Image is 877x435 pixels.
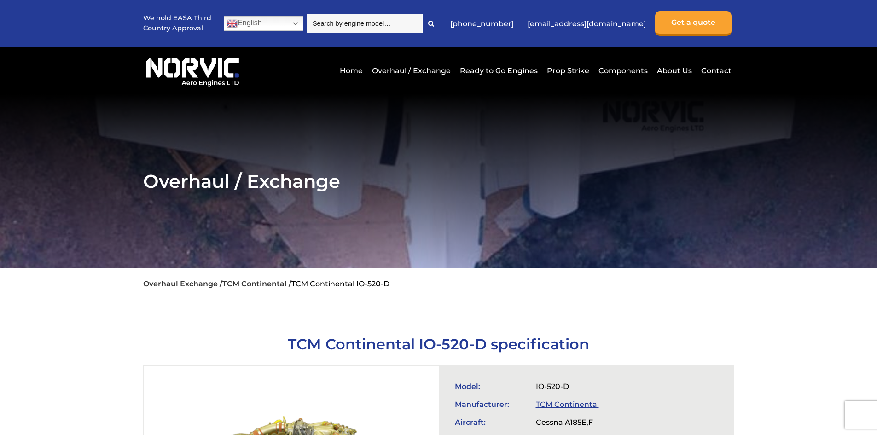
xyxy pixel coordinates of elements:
[227,18,238,29] img: en
[531,413,606,431] td: Cessna A185E,F
[291,279,389,288] li: TCM Continental IO-520-D
[596,59,650,82] a: Components
[450,377,531,395] td: Model:
[224,16,303,31] a: English
[222,279,291,288] a: TCM Continental /
[307,14,422,33] input: Search by engine model…
[450,413,531,431] td: Aircraft:
[337,59,365,82] a: Home
[143,54,242,87] img: Norvic Aero Engines logo
[655,59,694,82] a: About Us
[143,13,212,33] p: We hold EASA Third Country Approval
[531,377,606,395] td: IO-520-D
[450,395,531,413] td: Manufacturer:
[143,335,734,353] h1: TCM Continental IO-520-D specification
[446,12,518,35] a: [PHONE_NUMBER]
[143,279,222,288] a: Overhaul Exchange /
[370,59,453,82] a: Overhaul / Exchange
[699,59,732,82] a: Contact
[523,12,650,35] a: [EMAIL_ADDRESS][DOMAIN_NAME]
[655,11,732,36] a: Get a quote
[536,400,599,409] a: TCM Continental
[143,170,734,192] h2: Overhaul / Exchange
[458,59,540,82] a: Ready to Go Engines
[545,59,592,82] a: Prop Strike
